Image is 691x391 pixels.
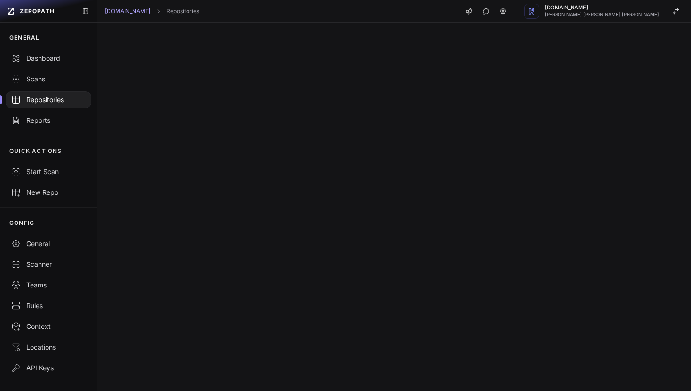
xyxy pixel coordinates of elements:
svg: chevron right, [155,8,162,15]
div: Rules [11,301,86,311]
p: QUICK ACTIONS [9,147,62,155]
nav: breadcrumb [105,8,199,15]
a: ZEROPATH [4,4,74,19]
p: GENERAL [9,34,39,41]
div: General [11,239,86,248]
span: [DOMAIN_NAME] [545,5,659,10]
div: Teams [11,280,86,290]
div: API Keys [11,363,86,373]
div: Scanner [11,260,86,269]
div: Start Scan [11,167,86,176]
div: Reports [11,116,86,125]
div: Repositories [11,95,86,104]
span: ZEROPATH [20,8,55,15]
a: [DOMAIN_NAME] [105,8,150,15]
a: Repositories [166,8,199,15]
p: CONFIG [9,219,34,227]
div: New Repo [11,188,86,197]
div: Context [11,322,86,331]
div: Scans [11,74,86,84]
div: Dashboard [11,54,86,63]
div: Locations [11,343,86,352]
span: [PERSON_NAME] [PERSON_NAME] [PERSON_NAME] [545,12,659,17]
